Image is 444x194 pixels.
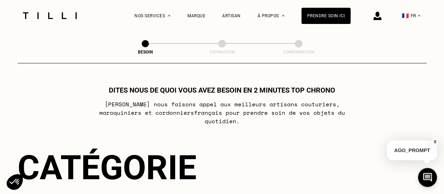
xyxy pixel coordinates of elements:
button: X [432,138,439,146]
div: Besoin [110,50,180,55]
h1: Dites nous de quoi vous avez besoin en 2 minutes top chrono [109,86,335,94]
div: Estimation [187,50,257,55]
img: menu déroulant [418,15,420,17]
a: Artisan [222,13,241,18]
img: Menu déroulant [168,15,171,17]
div: Catégorie [18,148,427,187]
span: 🇫🇷 [402,12,409,19]
a: Prendre soin ici [301,8,351,24]
p: AGO_PROMPT [387,140,437,160]
a: Marque [187,13,205,18]
img: Menu déroulant à propos [282,15,285,17]
img: icône connexion [373,12,382,20]
div: Confirmation [264,50,334,55]
p: [PERSON_NAME] nous faisons appel aux meilleurs artisans couturiers , maroquiniers et cordonniers ... [83,100,361,125]
img: Logo du service de couturière Tilli [20,12,79,19]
